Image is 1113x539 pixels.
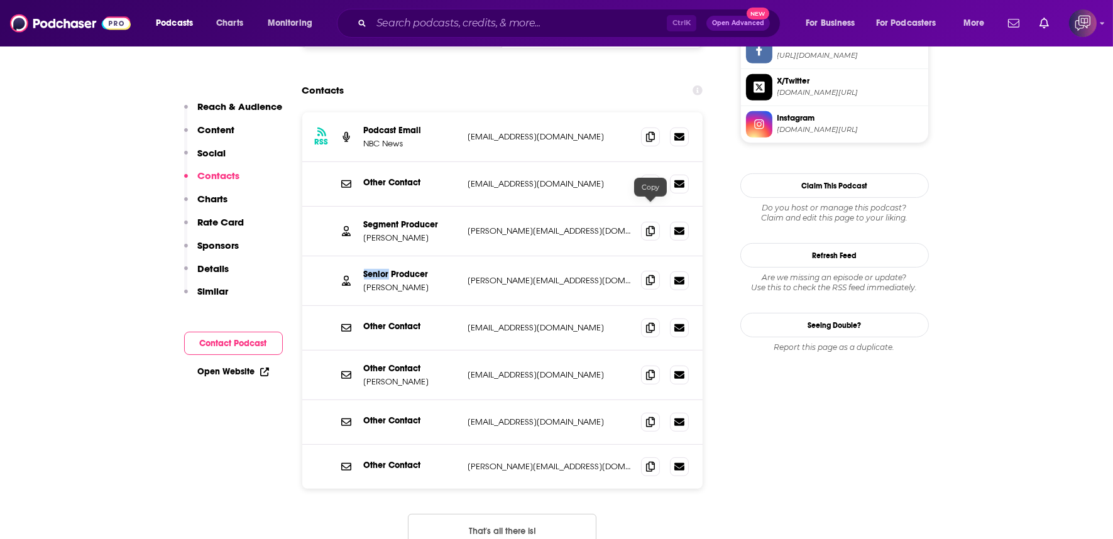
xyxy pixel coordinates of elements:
p: [PERSON_NAME] [364,232,458,243]
p: NBC News [364,138,458,149]
a: Show notifications dropdown [1003,13,1024,34]
p: Podcast Email [364,125,458,136]
p: Content [198,124,235,136]
span: Podcasts [156,14,193,32]
span: Charts [216,14,243,32]
span: New [747,8,769,19]
button: Details [184,263,229,286]
button: Refresh Feed [740,243,929,268]
p: [PERSON_NAME][EMAIL_ADDRESS][DOMAIN_NAME] [468,226,632,236]
div: Copy [634,178,667,197]
p: Sponsors [198,239,239,251]
a: X/Twitter[DOMAIN_NAME][URL] [746,74,923,101]
img: Podchaser - Follow, Share and Rate Podcasts [10,11,131,35]
span: For Podcasters [876,14,936,32]
button: open menu [797,13,871,33]
a: Instagram[DOMAIN_NAME][URL] [746,111,923,138]
p: Similar [198,285,229,297]
p: [EMAIL_ADDRESS][DOMAIN_NAME] [468,322,632,333]
button: Similar [184,285,229,308]
p: Contacts [198,170,240,182]
p: Other Contact [364,363,458,374]
div: Search podcasts, credits, & more... [349,9,792,38]
button: Rate Card [184,216,244,239]
a: Charts [208,13,251,33]
button: Sponsors [184,239,239,263]
span: instagram.com/allinwithchris [777,125,923,134]
p: Senior Producer [364,269,458,280]
p: Other Contact [364,460,458,471]
button: Social [184,147,226,170]
span: Open Advanced [712,20,764,26]
p: Social [198,147,226,159]
button: open menu [259,13,329,33]
button: open menu [955,13,1001,33]
button: Contacts [184,170,240,193]
a: Seeing Double? [740,313,929,337]
button: Claim This Podcast [740,173,929,198]
a: Facebook[URL][DOMAIN_NAME] [746,37,923,63]
a: Show notifications dropdown [1034,13,1054,34]
div: Report this page as a duplicate. [740,342,929,352]
span: twitter.com/allinwithchris [777,88,923,97]
h3: RSS [315,137,329,147]
p: [PERSON_NAME] [364,282,458,293]
button: open menu [868,13,955,33]
p: Other Contact [364,321,458,332]
button: Contact Podcast [184,332,283,355]
p: Rate Card [198,216,244,228]
button: Reach & Audience [184,101,283,124]
div: Claim and edit this page to your liking. [740,203,929,223]
span: More [963,14,985,32]
span: Do you host or manage this podcast? [740,203,929,213]
button: open menu [147,13,209,33]
div: Are we missing an episode or update? Use this to check the RSS feed immediately. [740,273,929,293]
button: Content [184,124,235,147]
p: Other Contact [364,415,458,426]
span: Logged in as corioliscompany [1069,9,1097,37]
span: Instagram [777,112,923,124]
p: [PERSON_NAME] [364,376,458,387]
button: Show profile menu [1069,9,1097,37]
button: Open AdvancedNew [706,16,770,31]
span: Ctrl K [667,15,696,31]
p: [PERSON_NAME][EMAIL_ADDRESS][DOMAIN_NAME] [468,275,632,286]
span: Monitoring [268,14,312,32]
img: User Profile [1069,9,1097,37]
p: Charts [198,193,228,205]
p: Segment Producer [364,219,458,230]
p: Other Contact [364,177,458,188]
p: [EMAIL_ADDRESS][DOMAIN_NAME] [468,416,632,427]
p: Reach & Audience [198,101,283,112]
button: Charts [184,193,228,216]
a: Open Website [198,366,269,377]
p: Details [198,263,229,275]
p: [PERSON_NAME][EMAIL_ADDRESS][DOMAIN_NAME] [468,461,632,472]
input: Search podcasts, credits, & more... [371,13,667,33]
p: [EMAIL_ADDRESS][DOMAIN_NAME] [468,369,632,380]
p: [EMAIL_ADDRESS][DOMAIN_NAME] [468,178,632,189]
h2: Contacts [302,79,344,102]
span: For Business [806,14,855,32]
span: X/Twitter [777,75,923,87]
p: [EMAIL_ADDRESS][DOMAIN_NAME] [468,131,632,142]
span: https://www.facebook.com/allinwithchris [777,51,923,60]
